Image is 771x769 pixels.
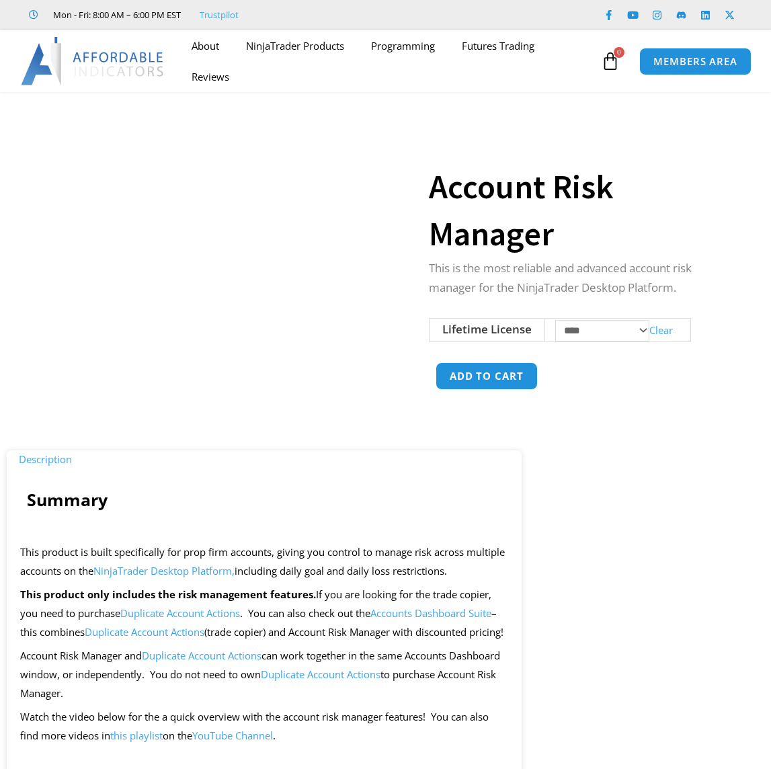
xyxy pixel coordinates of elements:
h4: Summary [27,489,501,510]
a: 0 [581,42,640,81]
a: About [178,30,233,61]
p: This product is built specifically for prop firm accounts, giving you control to manage risk acro... [20,543,508,581]
a: NinjaTrader Products [233,30,358,61]
h1: Account Risk Manager [429,163,737,257]
a: NinjaTrader Desktop Platform, [93,564,235,577]
span: MEMBERS AREA [653,56,737,67]
a: Programming [358,30,448,61]
a: Duplicate Account Actions [142,649,261,662]
p: Watch the video below for the a quick overview with the account risk manager features! You can al... [20,708,508,745]
p: This is the most reliable and advanced account risk manager for the NinjaTrader Desktop Platform. [429,259,737,298]
button: Add to cart [436,362,538,390]
a: MEMBERS AREA [639,48,752,75]
p: If you are looking for the trade copier, you need to purchase . You can also check out the – this... [20,585,508,642]
a: Clear options [649,323,673,336]
strong: This product only includes the risk management features. [20,588,316,601]
p: Account Risk Manager and can work together in the same Accounts Dashboard window, or independentl... [20,647,508,703]
a: Description [7,444,84,474]
a: Accounts Dashboard Suite [370,606,491,620]
a: Duplicate Account Actions [120,606,240,620]
a: Reviews [178,61,243,92]
a: Trustpilot [200,7,239,23]
label: Lifetime License [442,321,532,337]
img: LogoAI | Affordable Indicators – NinjaTrader [21,37,165,85]
a: YouTube Channel [192,729,273,742]
span: Mon - Fri: 8:00 AM – 6:00 PM EST [50,7,181,23]
span: 0 [614,47,624,58]
a: Duplicate Account Actions [261,667,380,681]
nav: Menu [178,30,598,92]
a: Duplicate Account Actions [85,625,204,639]
a: Futures Trading [448,30,548,61]
a: this playlist [110,729,163,742]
